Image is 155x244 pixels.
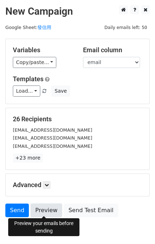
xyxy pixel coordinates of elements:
button: Save [51,86,70,97]
a: Send Test Email [64,204,118,217]
a: Load... [13,86,40,97]
div: Preview your emails before sending [8,218,79,236]
small: [EMAIL_ADDRESS][DOMAIN_NAME] [13,135,92,141]
small: [EMAIL_ADDRESS][DOMAIN_NAME] [13,127,92,133]
a: +23 more [13,153,43,162]
span: Daily emails left: 50 [102,24,150,31]
h5: Variables [13,46,72,54]
h5: Advanced [13,181,142,189]
small: [EMAIL_ADDRESS][DOMAIN_NAME] [13,143,92,149]
a: Send [5,204,29,217]
a: 發信用 [37,25,51,30]
h5: Email column [83,46,143,54]
a: Preview [31,204,62,217]
iframe: Chat Widget [119,210,155,244]
a: Templates [13,75,43,83]
h5: 26 Recipients [13,115,142,123]
h2: New Campaign [5,5,150,18]
small: Google Sheet: [5,25,51,30]
a: Copy/paste... [13,57,56,68]
a: Daily emails left: 50 [102,25,150,30]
